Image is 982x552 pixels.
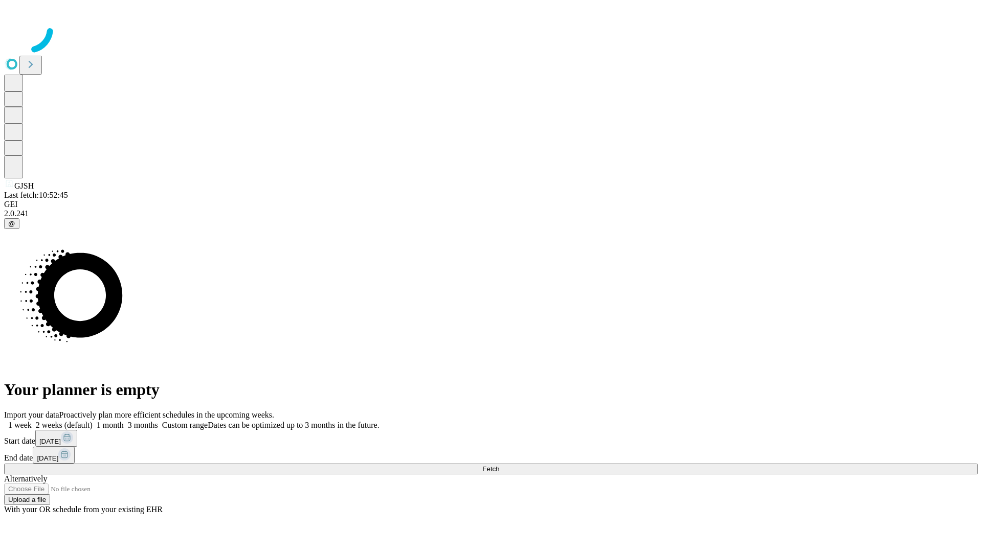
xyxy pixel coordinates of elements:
[33,447,75,464] button: [DATE]
[35,430,77,447] button: [DATE]
[39,438,61,445] span: [DATE]
[97,421,124,429] span: 1 month
[4,447,978,464] div: End date
[4,505,163,514] span: With your OR schedule from your existing EHR
[4,191,68,199] span: Last fetch: 10:52:45
[8,220,15,227] span: @
[4,410,59,419] span: Import your data
[36,421,93,429] span: 2 weeks (default)
[14,181,34,190] span: GJSH
[482,465,499,473] span: Fetch
[4,494,50,505] button: Upload a file
[4,380,978,399] h1: Your planner is empty
[37,454,58,462] span: [DATE]
[4,200,978,209] div: GEI
[4,209,978,218] div: 2.0.241
[4,218,19,229] button: @
[208,421,379,429] span: Dates can be optimized up to 3 months in the future.
[4,430,978,447] div: Start date
[4,464,978,474] button: Fetch
[8,421,32,429] span: 1 week
[4,474,47,483] span: Alternatively
[162,421,208,429] span: Custom range
[128,421,158,429] span: 3 months
[59,410,274,419] span: Proactively plan more efficient schedules in the upcoming weeks.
